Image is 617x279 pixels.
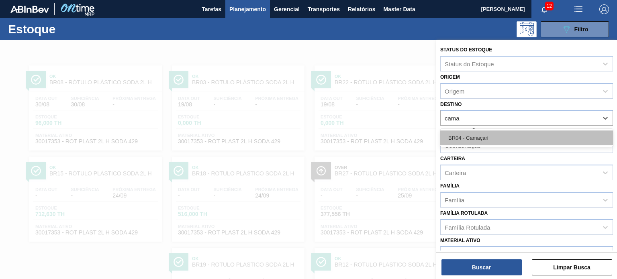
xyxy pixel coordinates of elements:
img: userActions [574,4,583,14]
div: Pogramando: nenhum usuário selecionado [517,21,537,37]
button: Filtro [541,21,609,37]
h1: Estoque [8,24,123,34]
div: Família [445,196,464,203]
span: Gerencial [274,4,300,14]
label: Coordenação [440,128,479,134]
label: Família [440,183,460,189]
span: Filtro [574,26,588,33]
span: Relatórios [348,4,375,14]
label: Destino [440,102,462,107]
span: Tarefas [202,4,221,14]
label: Status do Estoque [440,47,492,53]
img: Logout [599,4,609,14]
span: Master Data [383,4,415,14]
div: Status do Estoque [445,60,494,67]
span: Planejamento [229,4,266,14]
label: Família Rotulada [440,210,488,216]
div: BR04 - Camaçari [440,130,613,145]
div: Carteira [445,169,466,176]
button: Notificações [531,4,557,15]
div: Família Rotulada [445,224,490,230]
div: Origem [445,88,464,94]
img: TNhmsLtSVTkK8tSr43FrP2fwEKptu5GPRR3wAAAABJRU5ErkJggg== [10,6,49,13]
label: Origem [440,74,460,80]
span: 12 [545,2,554,10]
label: Material ativo [440,238,480,243]
span: Transportes [308,4,340,14]
label: Carteira [440,156,465,161]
